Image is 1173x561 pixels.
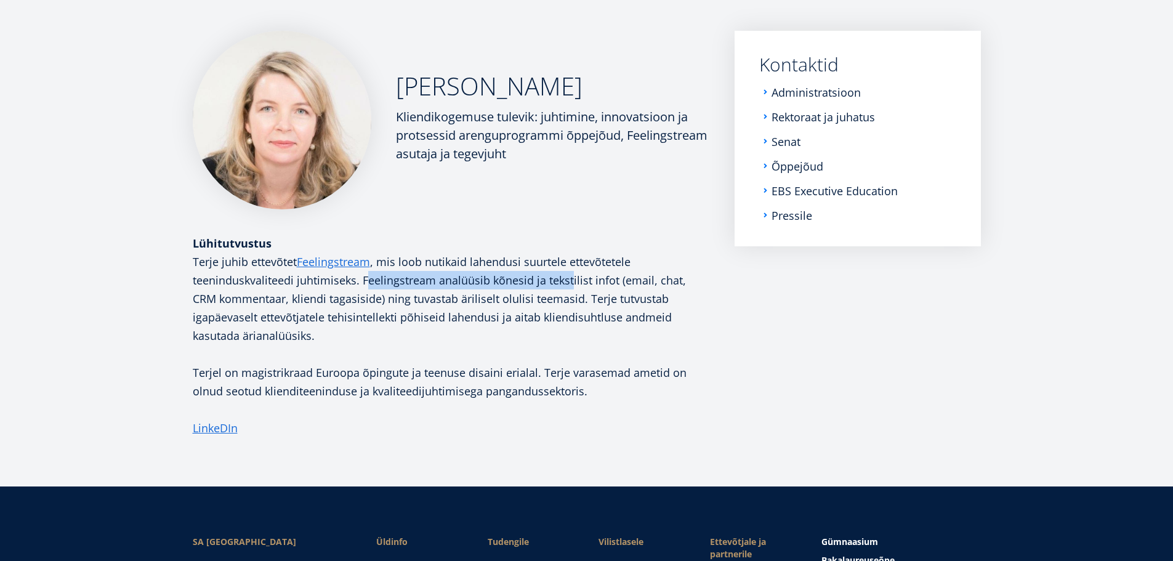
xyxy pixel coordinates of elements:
[772,185,898,197] a: EBS Executive Education
[759,55,956,74] a: Kontaktid
[193,252,710,345] p: Terje juhib ettevõtet , mis loob nutikaid lahendusi suurtele ettevõtetele teeninduskvaliteedi juh...
[772,111,875,123] a: Rektoraat ja juhatus
[772,86,861,99] a: Administratsioon
[193,419,238,437] a: LinkeDIn
[193,234,710,252] div: Lühitutvustus
[821,536,878,547] span: Gümnaasium
[376,536,463,548] span: Üldinfo
[772,209,812,222] a: Pressile
[396,71,710,102] h2: [PERSON_NAME]
[710,536,797,560] span: Ettevõtjale ja partnerile
[193,536,352,548] div: SA [GEOGRAPHIC_DATA]
[772,160,823,172] a: Õppejõud
[193,363,710,400] p: Terjel on magistrikraad Euroopa õpingute ja teenuse disaini erialal. Terje varasemad ametid on ol...
[821,536,980,548] a: Gümnaasium
[193,31,371,209] img: Terje Ennomäe
[599,536,685,548] span: Vilistlasele
[772,135,800,148] a: Senat
[297,252,370,271] a: Feelingstream
[488,536,574,548] a: Tudengile
[396,108,710,163] div: Kliendikogemuse tulevik: juhtimine, innovatsioon ja protsessid arenguprogrammi õppejõud, Feelings...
